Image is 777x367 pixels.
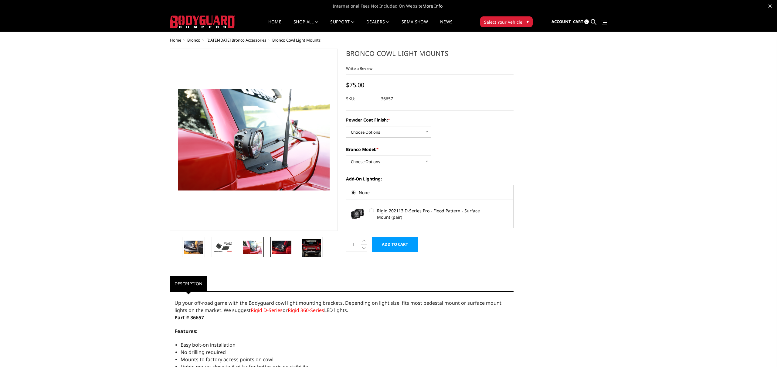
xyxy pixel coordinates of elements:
dd: 36657 [381,93,393,104]
a: News [440,20,453,32]
img: Bronco Cowl Light Mounts [272,241,291,253]
span: No drilling required [181,349,226,355]
img: Bronco Cowl Light Mounts [302,239,321,258]
a: Description [170,276,207,291]
img: Bronco Cowl Light Mounts [243,241,262,253]
span: Features: [175,328,198,334]
span: ▾ [527,19,529,25]
a: Rigid D-Series [251,307,283,314]
a: Support [330,20,354,32]
a: [DATE]-[DATE] Bronco Accessories [206,37,266,43]
img: Bronco Cowl Light Mounts [184,241,203,253]
a: Home [268,20,281,32]
span: Mounts to factory access points on cowl [181,356,273,363]
a: Rigid 360-Series [288,307,324,314]
span: 0 [584,19,589,24]
label: Rigid 202113 D-Series Pro - Flood Pattern - Surface Mount (pair) [369,208,482,220]
span: Part # 36657 [175,314,204,321]
span: Account [551,19,571,24]
label: Powder Coat Finish: [346,117,514,123]
span: Select Your Vehicle [484,19,522,25]
span: Up your off-road game with the Bodyguard cowl light mounting brackets. Depending on light size, f... [175,300,501,314]
a: Bronco Cowl Light Mounts [170,49,338,231]
span: Bronco Cowl Light Mounts [272,37,321,43]
input: Add to Cart [372,237,418,252]
span: Cart [573,19,583,24]
img: Bronco Cowl Light Mounts [213,242,232,252]
a: More Info [422,3,443,9]
span: Easy bolt-on installation [181,341,236,348]
a: Home [170,37,181,43]
img: BODYGUARD BUMPERS [170,15,235,28]
a: Cart 0 [573,14,589,30]
a: Dealers [366,20,389,32]
a: Bronco [187,37,200,43]
h1: Bronco Cowl Light Mounts [346,49,514,62]
a: SEMA Show [402,20,428,32]
label: Bronco Model: [346,146,514,153]
label: None [351,189,509,196]
a: Write a Review [346,66,372,71]
dt: SKU: [346,93,376,104]
a: Account [551,14,571,30]
button: Select Your Vehicle [480,16,533,27]
span: $75.00 [346,81,364,89]
a: shop all [293,20,318,32]
label: Add-On Lighting: [346,176,514,182]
